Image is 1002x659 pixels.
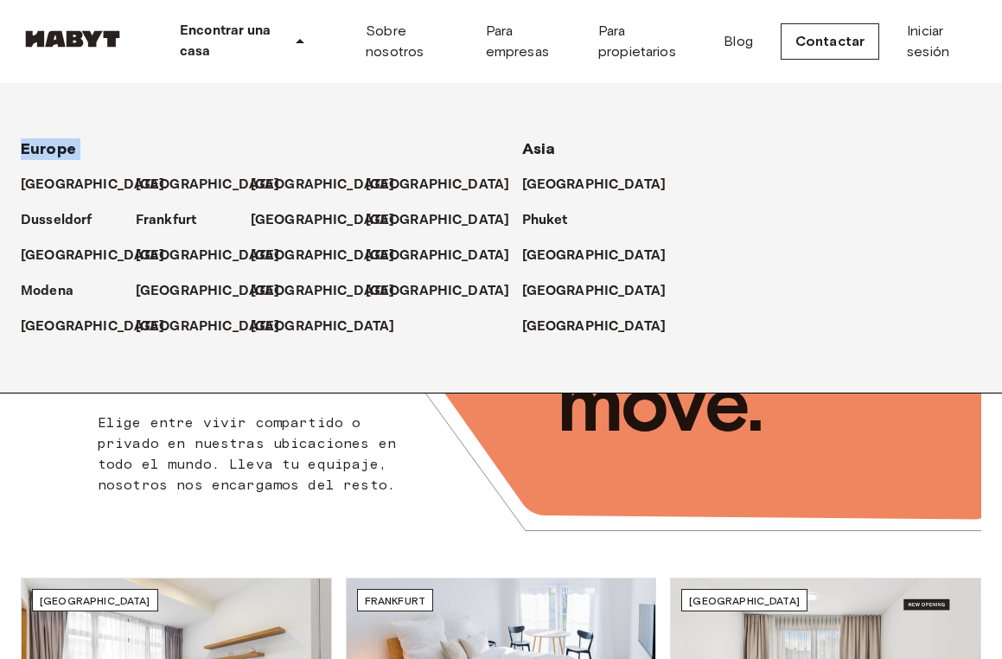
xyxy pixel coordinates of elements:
[21,246,165,266] p: [GEOGRAPHIC_DATA]
[522,281,684,302] a: [GEOGRAPHIC_DATA]
[522,175,667,195] p: [GEOGRAPHIC_DATA]
[21,30,124,48] img: Habyt
[251,317,412,337] a: [GEOGRAPHIC_DATA]
[251,281,412,302] a: [GEOGRAPHIC_DATA]
[136,210,214,231] a: Frankfurt
[366,210,510,231] p: [GEOGRAPHIC_DATA]
[522,317,667,337] p: [GEOGRAPHIC_DATA]
[136,281,297,302] a: [GEOGRAPHIC_DATA]
[21,281,73,302] p: Modena
[180,21,283,62] p: Encontrar una casa
[366,21,458,62] a: Sobre nosotros
[21,317,165,337] p: [GEOGRAPHIC_DATA]
[522,246,684,266] a: [GEOGRAPHIC_DATA]
[136,175,280,195] p: [GEOGRAPHIC_DATA]
[366,281,510,302] p: [GEOGRAPHIC_DATA]
[251,246,395,266] p: [GEOGRAPHIC_DATA]
[136,317,280,337] p: [GEOGRAPHIC_DATA]
[486,21,571,62] a: Para empresas
[21,281,91,302] a: Modena
[366,246,510,266] p: [GEOGRAPHIC_DATA]
[251,210,412,231] a: [GEOGRAPHIC_DATA]
[136,210,196,231] p: Frankfurt
[251,246,412,266] a: [GEOGRAPHIC_DATA]
[251,175,412,195] a: [GEOGRAPHIC_DATA]
[366,175,527,195] a: [GEOGRAPHIC_DATA]
[598,21,696,62] a: Para propietarios
[366,281,527,302] a: [GEOGRAPHIC_DATA]
[522,246,667,266] p: [GEOGRAPHIC_DATA]
[522,281,667,302] p: [GEOGRAPHIC_DATA]
[251,281,395,302] p: [GEOGRAPHIC_DATA]
[21,246,182,266] a: [GEOGRAPHIC_DATA]
[136,175,297,195] a: [GEOGRAPHIC_DATA]
[781,23,879,60] a: Contactar
[366,210,527,231] a: [GEOGRAPHIC_DATA]
[522,210,568,231] p: Phuket
[365,594,425,607] span: Frankfurt
[136,246,280,266] p: [GEOGRAPHIC_DATA]
[136,317,297,337] a: [GEOGRAPHIC_DATA]
[366,246,527,266] a: [GEOGRAPHIC_DATA]
[21,175,182,195] a: [GEOGRAPHIC_DATA]
[21,317,182,337] a: [GEOGRAPHIC_DATA]
[522,175,684,195] a: [GEOGRAPHIC_DATA]
[136,281,280,302] p: [GEOGRAPHIC_DATA]
[522,317,684,337] a: [GEOGRAPHIC_DATA]
[724,31,753,52] a: Blog
[136,246,297,266] a: [GEOGRAPHIC_DATA]
[251,317,395,337] p: [GEOGRAPHIC_DATA]
[21,210,110,231] a: Dusseldorf
[522,210,585,231] a: Phuket
[366,175,510,195] p: [GEOGRAPHIC_DATA]
[21,210,93,231] p: Dusseldorf
[251,175,395,195] p: [GEOGRAPHIC_DATA]
[21,175,165,195] p: [GEOGRAPHIC_DATA]
[40,594,150,607] span: [GEOGRAPHIC_DATA]
[98,413,415,496] p: Elige entre vivir compartido o privado en nuestras ubicaciones en todo el mundo. Lleva tu equipaj...
[251,210,395,231] p: [GEOGRAPHIC_DATA]
[907,21,981,62] a: Iniciar sesión
[689,594,800,607] span: [GEOGRAPHIC_DATA]
[21,139,76,158] span: Europe
[522,139,556,158] span: Asia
